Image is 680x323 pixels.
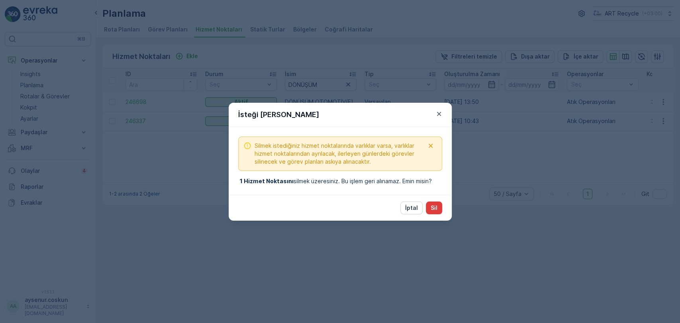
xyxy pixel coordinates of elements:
[255,142,424,166] span: Silmek istediğiniz hizmet noktalarında varlıklar varsa, varlıklar hizmet noktalarından ayrılacak,...
[426,202,442,214] button: Sil
[400,202,423,214] button: İptal
[238,177,442,185] div: silmek üzeresiniz. Bu işlem geri alınamaz. Emin misin?
[240,178,294,184] b: 1 Hizmet Noktasını
[431,204,437,212] p: Sil
[405,204,418,212] p: İptal
[238,109,319,120] p: İsteği [PERSON_NAME]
